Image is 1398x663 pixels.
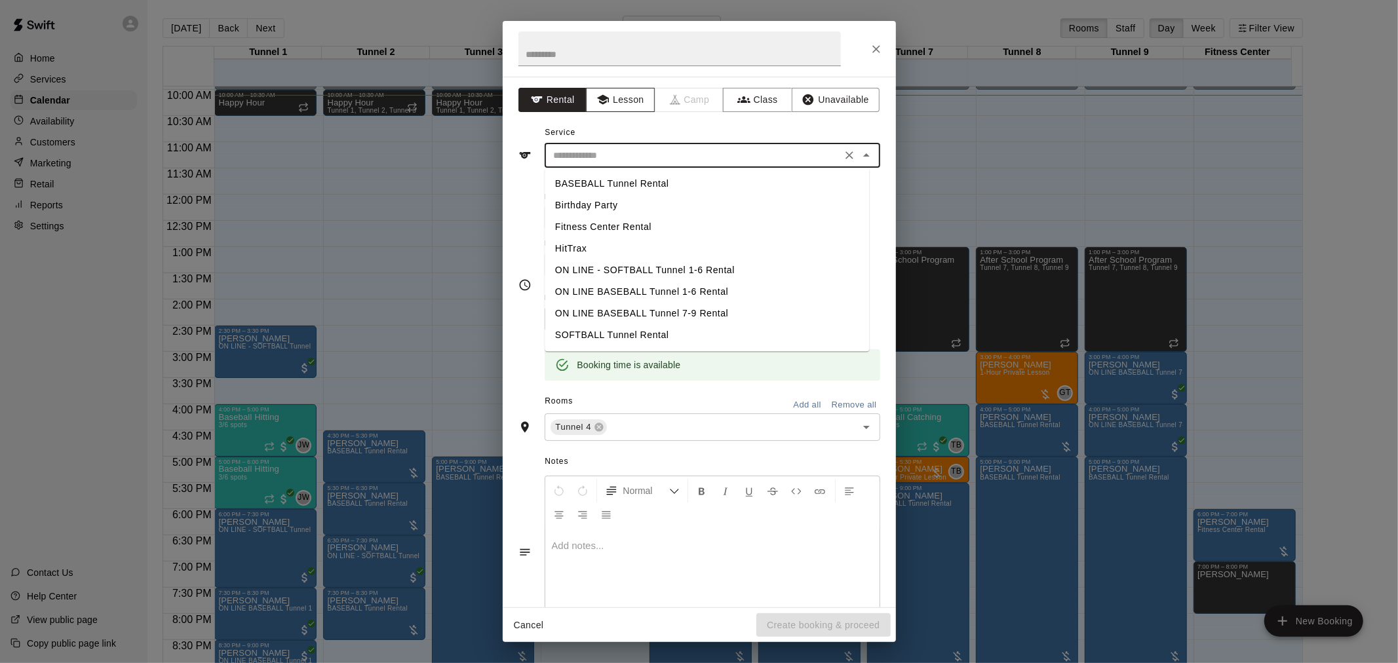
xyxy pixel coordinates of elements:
button: Center Align [548,502,570,526]
svg: Notes [518,546,532,559]
span: Tunnel 4 [551,421,597,434]
li: HitTrax [545,238,869,259]
button: Cancel [508,613,550,637]
button: Left Align [838,479,861,502]
li: SOFTBALL Tunnel Rental [545,324,869,346]
button: Format Strikethrough [762,479,784,502]
button: Close [857,146,876,164]
svg: Rooms [518,421,532,434]
button: Add all [786,395,828,415]
button: Close [864,37,888,61]
button: Insert Link [809,479,831,502]
div: Booking time is available [577,353,681,377]
span: Rooms [545,396,573,406]
button: Format Underline [738,479,760,502]
button: Format Bold [691,479,713,502]
button: Open [857,418,876,436]
button: Class [723,88,792,112]
span: Service [545,128,575,137]
button: Right Align [572,502,594,526]
li: ON LINE BASEBALL Tunnel 7-9 Rental [545,303,869,324]
button: Insert Code [785,479,807,502]
span: Normal [623,484,669,497]
button: Format Italics [714,479,737,502]
button: Lesson [586,88,655,112]
button: Clear [840,146,859,164]
button: Redo [572,479,594,502]
button: Undo [548,479,570,502]
div: Tunnel 4 [551,419,608,435]
button: Remove all [828,395,880,415]
svg: Timing [518,278,532,292]
button: Justify Align [595,502,617,526]
span: Notes [545,451,880,472]
li: ON LINE BASEBALL Tunnel 1-6 Rental [545,281,869,303]
svg: Service [518,149,532,162]
li: Birthday Party [545,195,869,216]
button: Rental [518,88,587,112]
li: ON LINE - SOFTBALL Tunnel 1-6 Rental [545,259,869,281]
button: Formatting Options [600,479,685,502]
li: BASEBALL Tunnel Rental [545,173,869,195]
span: Camps can only be created in the Services page [655,88,724,112]
button: Unavailable [792,88,880,112]
li: Fitness Center Rental [545,216,869,238]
